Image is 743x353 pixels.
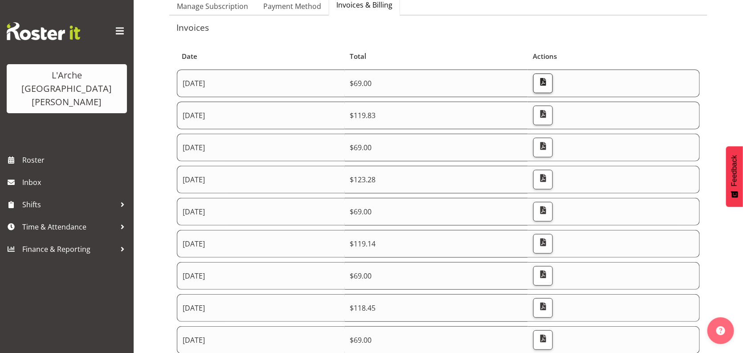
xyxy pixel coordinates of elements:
td: $69.00 [345,134,528,161]
button: Download PDF [533,234,553,254]
td: $119.83 [345,102,528,129]
td: $119.14 [345,230,528,258]
span: Actions [533,51,557,62]
button: Download PDF [533,298,553,318]
span: Time & Attendance [22,220,116,234]
img: help-xxl-2.png [716,326,725,335]
td: [DATE] [177,230,345,258]
button: Download PDF [533,202,553,222]
span: Finance & Reporting [22,242,116,256]
td: [DATE] [177,198,345,226]
button: Download PDF [533,330,553,350]
div: L'Arche [GEOGRAPHIC_DATA][PERSON_NAME] [16,69,118,109]
span: Shifts [22,198,116,211]
td: $69.00 [345,198,528,226]
td: [DATE] [177,262,345,290]
td: $118.45 [345,294,528,322]
button: Download PDF [533,266,553,286]
button: Download PDF [533,170,553,189]
span: Total [350,51,366,62]
span: Payment Method [263,1,321,12]
td: [DATE] [177,134,345,161]
button: Feedback - Show survey [726,146,743,207]
td: [DATE] [177,294,345,322]
span: Inbox [22,176,129,189]
img: Rosterit website logo [7,22,80,40]
button: Download PDF [533,106,553,125]
td: $69.00 [345,262,528,290]
span: Manage Subscription [177,1,248,12]
td: [DATE] [177,70,345,97]
td: [DATE] [177,166,345,193]
button: Download PDF [533,138,553,157]
td: $69.00 [345,70,528,97]
span: Roster [22,153,129,167]
td: [DATE] [177,102,345,129]
td: $123.28 [345,166,528,193]
button: Download PDF [533,74,553,93]
span: Feedback [731,155,739,186]
h5: Invoices [176,23,700,33]
span: Date [182,51,197,62]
